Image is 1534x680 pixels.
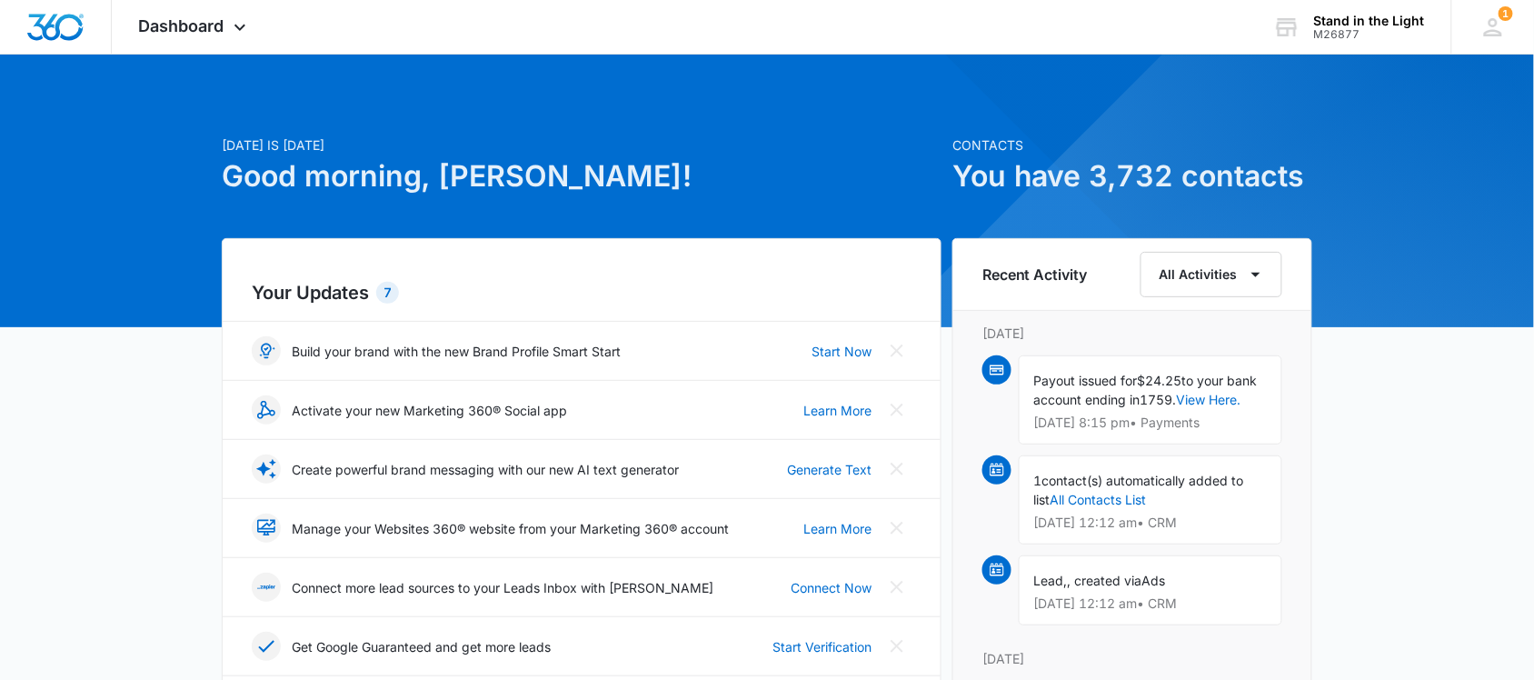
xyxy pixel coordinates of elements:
[1142,573,1166,588] span: Ads
[1068,573,1142,588] span: , created via
[1141,252,1282,297] button: All Activities
[1314,28,1425,41] div: account id
[812,342,872,361] a: Start Now
[292,460,679,479] p: Create powerful brand messaging with our new AI text generator
[1034,516,1267,529] p: [DATE] 12:12 am • CRM
[882,573,911,602] button: Close
[803,401,872,420] a: Learn More
[882,632,911,661] button: Close
[882,395,911,425] button: Close
[1499,6,1513,21] div: notifications count
[139,16,224,35] span: Dashboard
[292,519,729,538] p: Manage your Websites 360® website from your Marketing 360® account
[376,282,399,304] div: 7
[292,342,621,361] p: Build your brand with the new Brand Profile Smart Start
[787,460,872,479] a: Generate Text
[222,135,941,155] p: [DATE] is [DATE]
[292,637,551,656] p: Get Google Guaranteed and get more leads
[1138,373,1182,388] span: $24.25
[1034,373,1138,388] span: Payout issued for
[772,637,872,656] a: Start Verification
[982,264,1088,285] h6: Recent Activity
[1499,6,1513,21] span: 1
[803,519,872,538] a: Learn More
[882,455,911,484] button: Close
[1314,14,1425,28] div: account name
[1034,416,1267,429] p: [DATE] 8:15 pm • Payments
[982,324,1282,343] p: [DATE]
[1034,473,1244,507] span: contact(s) automatically added to list
[1051,492,1147,507] a: All Contacts List
[1177,392,1241,407] a: View Here.
[292,578,713,597] p: Connect more lead sources to your Leads Inbox with [PERSON_NAME]
[982,649,1282,668] p: [DATE]
[1141,392,1177,407] span: 1759.
[252,279,911,306] h2: Your Updates
[1034,573,1068,588] span: Lead,
[292,401,567,420] p: Activate your new Marketing 360® Social app
[791,578,872,597] a: Connect Now
[952,155,1312,198] h1: You have 3,732 contacts
[1034,597,1267,610] p: [DATE] 12:12 am • CRM
[882,336,911,365] button: Close
[222,155,941,198] h1: Good morning, [PERSON_NAME]!
[1034,473,1042,488] span: 1
[882,514,911,543] button: Close
[952,135,1312,155] p: Contacts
